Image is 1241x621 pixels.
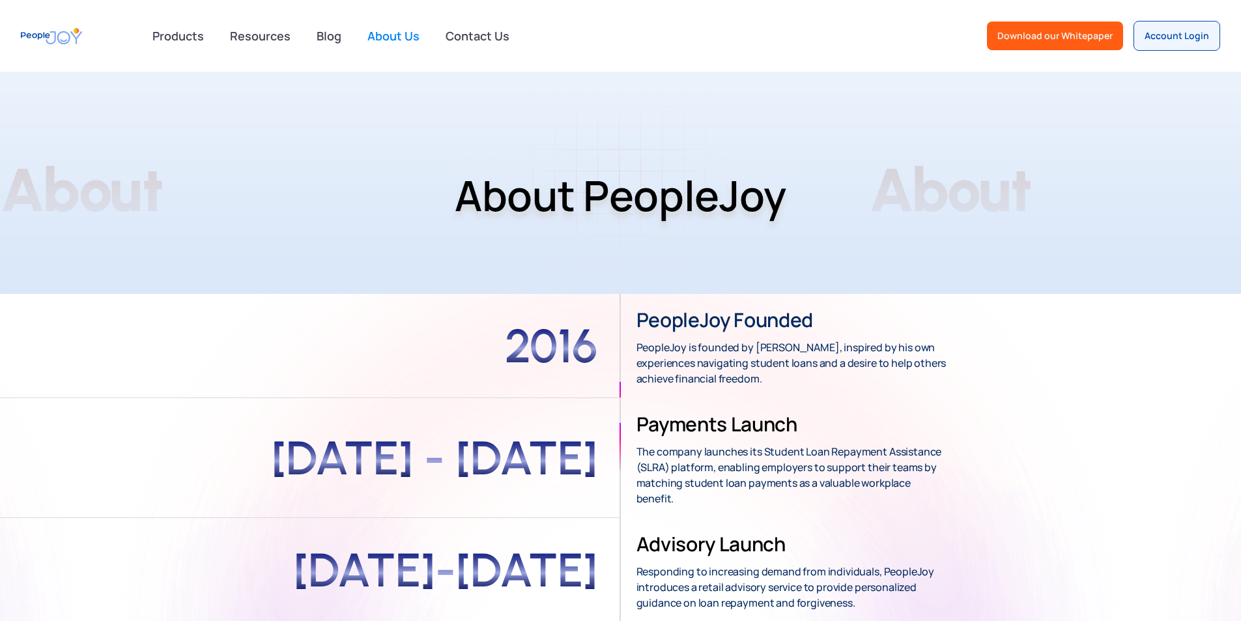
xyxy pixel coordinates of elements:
[222,22,298,50] a: Resources
[636,339,949,386] p: PeopleJoy is founded by [PERSON_NAME], inspired by his own experiences navigating student loans a...
[1145,29,1209,42] div: Account Login
[636,307,814,333] h3: PeopleJoy founded
[309,22,349,50] a: Blog
[997,29,1113,42] div: Download our Whitepaper
[360,22,427,50] a: About Us
[21,22,82,51] a: home
[987,22,1123,50] a: Download our Whitepaper
[636,564,949,611] p: Responding to increasing demand from individuals, PeopleJoy introduces a retail advisory service ...
[636,531,786,557] h3: Advisory Launch
[139,141,1103,250] h1: About PeopleJoy
[636,444,949,506] p: The company launches its Student Loan Repayment Assistance (SLRA) platform, enabling employers to...
[636,411,797,437] h3: Payments Launch
[145,23,212,49] div: Products
[438,22,517,50] a: Contact Us
[1134,21,1220,51] a: Account Login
